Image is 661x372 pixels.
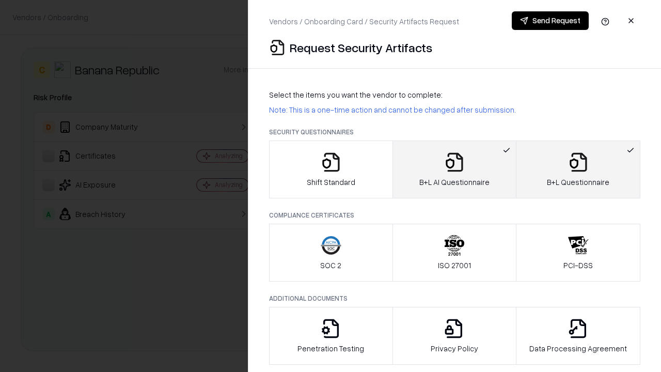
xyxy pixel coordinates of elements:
[516,224,640,282] button: PCI-DSS
[269,307,393,365] button: Penetration Testing
[269,211,640,220] p: Compliance Certificates
[269,16,459,27] p: Vendors / Onboarding Card / Security Artifacts Request
[392,141,517,198] button: B+L AI Questionnaire
[297,343,364,354] p: Penetration Testing
[269,128,640,136] p: Security Questionnaires
[547,177,609,188] p: B+L Questionnaire
[392,224,517,282] button: ISO 27001
[563,260,593,271] p: PCI-DSS
[269,89,640,100] p: Select the items you want the vendor to complete:
[516,141,640,198] button: B+L Questionnaire
[269,141,393,198] button: Shift Standard
[438,260,471,271] p: ISO 27001
[516,307,640,365] button: Data Processing Agreement
[529,343,627,354] p: Data Processing Agreement
[307,177,355,188] p: Shift Standard
[320,260,341,271] p: SOC 2
[431,343,478,354] p: Privacy Policy
[419,177,490,188] p: B+L AI Questionnaire
[269,104,640,115] p: Note: This is a one-time action and cannot be changed after submission.
[392,307,517,365] button: Privacy Policy
[512,11,589,30] button: Send Request
[290,39,432,56] p: Request Security Artifacts
[269,294,640,303] p: Additional Documents
[269,224,393,282] button: SOC 2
